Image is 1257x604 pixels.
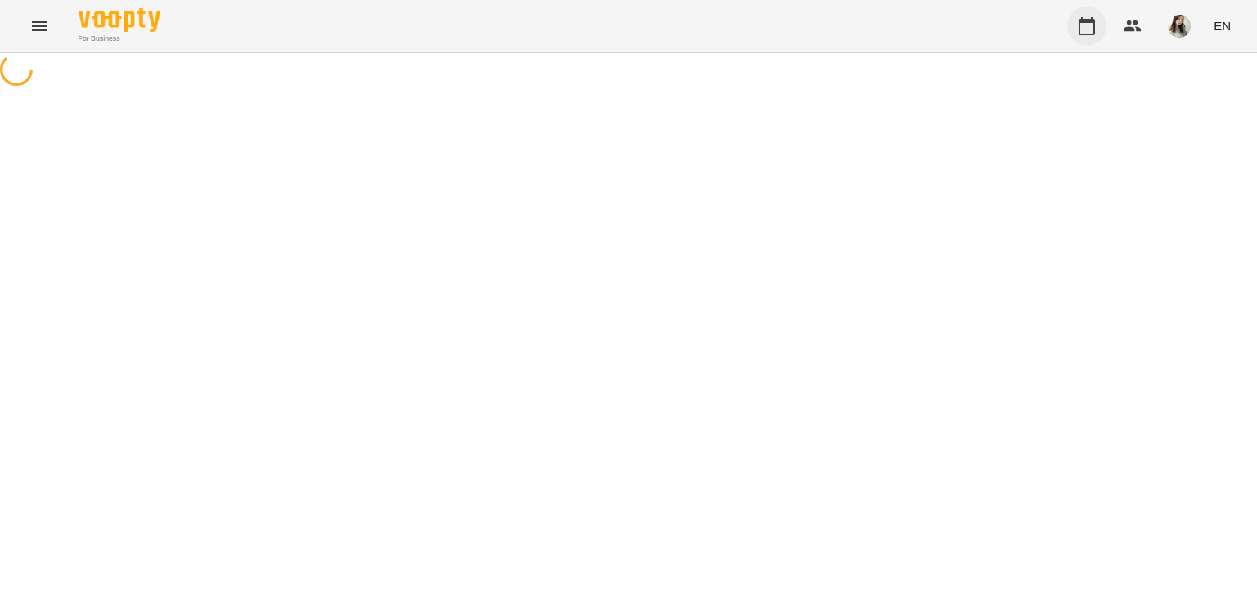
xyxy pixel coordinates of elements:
[1168,15,1191,38] img: ee130890d6c2c5d4c40c4cda6b63149c.jpg
[79,8,160,32] img: Voopty Logo
[20,7,59,46] button: Menu
[1207,11,1237,41] button: EN
[79,34,160,44] span: For Business
[1214,17,1231,34] span: EN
